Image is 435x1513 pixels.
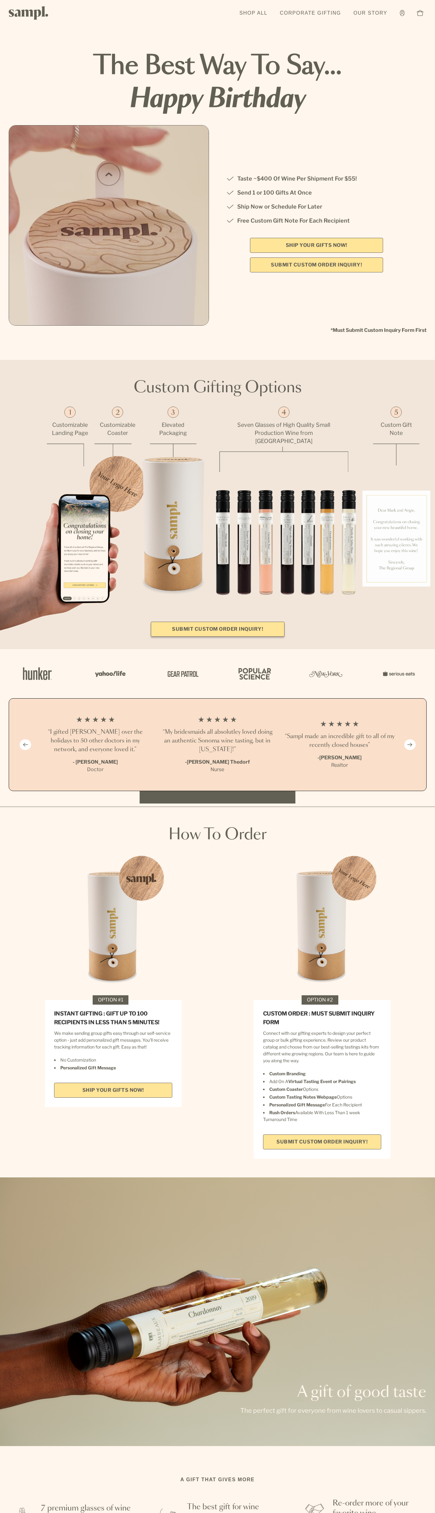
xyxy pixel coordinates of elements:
[206,472,362,615] img: gift_fea4_x1500.png
[277,6,344,20] a: Corporate Gifting
[317,755,362,761] b: -[PERSON_NAME]
[87,456,148,513] img: gift_fea_2_x1500.png
[39,728,151,754] h3: “I gifted [PERSON_NAME] over the holidays to 50 other doctors in my network, and everyone loved it.”
[263,1030,381,1064] p: Connect with our gifting experts to design your perfect group or bulk gifting experience. Review ...
[60,1065,116,1070] strong: Personalized Gift Message
[394,409,398,416] span: 5
[141,457,206,595] img: gift_fea3_x1500.png
[9,6,49,20] img: Sampl logo
[263,1009,381,1027] h1: CUSTOM ORDER : MUST SUBMIT INQUIRY FORM
[219,446,348,472] img: fea_line4_x1500.png
[171,409,175,416] span: 3
[93,995,128,1005] div: OPTION #1
[161,711,274,778] li: 2 / 4
[150,443,197,457] img: fea_line3_x1500.png
[54,1083,172,1098] a: SHIP YOUR GIFTS NOW!
[161,766,274,773] span: Nurse
[404,739,416,750] button: Next slide
[47,421,93,437] p: Customizable Landing Page
[373,443,419,465] img: fea_line5_x1500.png
[54,1030,172,1050] p: We make sending group gifts easy through our self-service option - just add personalized gift mes...
[47,443,84,466] img: fea_line1_x1500.png
[236,6,271,20] a: Shop All
[20,739,31,750] button: Previous slide
[240,1406,426,1415] p: The perfect gift for everyone from wine lovers to casual sippers.
[362,421,430,437] p: Custom Gift Note
[94,421,141,437] p: Customizable Coaster
[237,421,331,445] p: Seven Glasses of High Quality Small Production Wine from [GEOGRAPHIC_DATA]
[284,711,396,778] li: 3 / 4
[161,728,274,754] h3: “My bridesmaids all absolutley loved doing an authentic Sonoma wine tasting, but in [US_STATE]!”
[263,1109,381,1123] li: Available With Less Than 1 week Turnaround Time
[282,409,286,416] span: 4
[54,1009,172,1027] h1: INSTANT GIFTING : GIFT UP TO 100 RECIPIENTS IN LESS THAN 5 MINUTES!
[269,1110,295,1115] strong: Rush Orders
[284,732,396,750] h3: “Sampl made an incredible gift to all of my recently closed houses”
[288,1079,356,1084] strong: Virtual Tasting Event or Pairings
[39,766,151,773] span: Doctor
[94,443,132,456] img: fea_line2_x1500.png
[269,1086,303,1092] strong: Custom Coaster
[69,409,71,416] span: 1
[269,1071,306,1076] strong: Custom Branding
[73,759,118,765] b: - [PERSON_NAME]
[185,759,250,765] b: -[PERSON_NAME] Thedorf
[5,379,430,397] h1: Custom Gifting Options
[240,1385,426,1400] p: A gift of good taste
[116,409,120,416] span: 2
[151,622,285,637] a: Submit Custom Order Inquiry!
[263,1101,381,1108] li: For Each Recipient
[54,1057,172,1063] li: No Customization
[269,1094,337,1100] strong: Custom Tasting Notes Webpage
[263,1134,381,1149] a: Submit Custom Order Inquiry!
[263,1078,381,1085] li: Add On A
[263,1094,381,1101] li: Options
[362,490,430,587] img: gift_fea5_x1500.png
[284,761,396,769] span: Realtor
[302,995,338,1005] div: OPTION #2
[350,6,391,20] a: Our Story
[263,1086,381,1093] li: Options
[141,421,206,437] p: Elevated Packaging
[39,711,151,778] li: 1 / 4
[269,1102,325,1107] strong: Personalized Gift Message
